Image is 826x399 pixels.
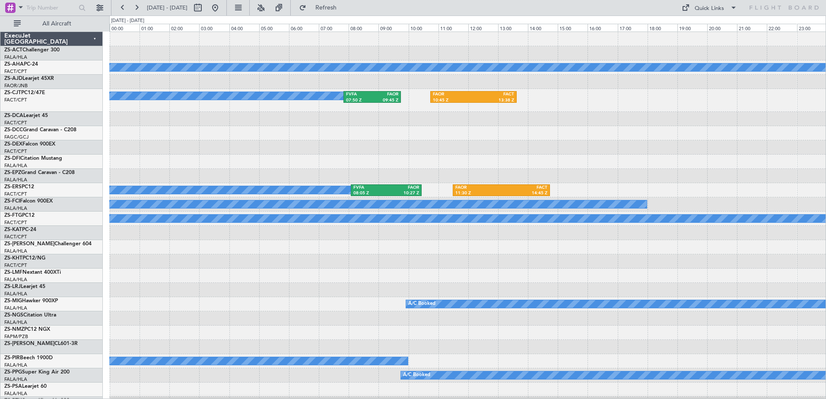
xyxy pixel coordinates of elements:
[4,248,27,254] a: FALA/HLA
[618,24,648,32] div: 17:00
[4,313,56,318] a: ZS-NGSCitation Ultra
[346,98,372,104] div: 07:50 Z
[4,127,23,133] span: ZS-DCC
[4,270,61,275] a: ZS-LMFNextant 400XTi
[4,170,75,175] a: ZS-EPZGrand Caravan - C208
[4,298,22,304] span: ZS-MIG
[4,205,27,212] a: FALA/HLA
[308,5,344,11] span: Refresh
[4,148,27,155] a: FACT/CPT
[4,156,20,161] span: ZS-DFI
[140,24,169,32] div: 01:00
[403,369,430,382] div: A/C Booked
[4,355,53,361] a: ZS-PIRBeech 1900D
[4,90,21,95] span: ZS-CJT
[4,370,22,375] span: ZS-PPG
[707,24,737,32] div: 20:00
[349,24,378,32] div: 08:00
[10,17,94,31] button: All Aircraft
[4,82,28,89] a: FAOR/JNB
[4,262,27,269] a: FACT/CPT
[110,24,140,32] div: 00:00
[353,190,386,196] div: 08:05 Z
[147,4,187,12] span: [DATE] - [DATE]
[4,170,21,175] span: ZS-EPZ
[4,362,27,368] a: FALA/HLA
[4,177,27,183] a: FALA/HLA
[648,24,677,32] div: 18:00
[4,184,34,190] a: ZS-ERSPC12
[4,47,22,53] span: ZS-ACT
[4,256,45,261] a: ZS-KHTPC12/NG
[26,1,76,14] input: Trip Number
[295,1,347,15] button: Refresh
[4,241,54,247] span: ZS-[PERSON_NAME]
[169,24,199,32] div: 02:00
[4,184,22,190] span: ZS-ERS
[4,213,22,218] span: ZS-FTG
[4,134,29,140] a: FAGC/GCJ
[4,68,27,75] a: FACT/CPT
[767,24,797,32] div: 22:00
[4,355,20,361] span: ZS-PIR
[4,47,60,53] a: ZS-ACTChallenger 300
[386,185,419,191] div: FAOR
[4,384,47,389] a: ZS-PSALearjet 60
[4,227,36,232] a: ZS-KATPC-24
[4,227,22,232] span: ZS-KAT
[22,21,91,27] span: All Aircraft
[4,213,35,218] a: ZS-FTGPC12
[4,333,28,340] a: FAPM/PZB
[433,98,473,104] div: 10:45 Z
[199,24,229,32] div: 03:00
[4,142,22,147] span: ZS-DEX
[111,17,144,25] div: [DATE] - [DATE]
[4,62,24,67] span: ZS-AHA
[4,390,27,397] a: FALA/HLA
[289,24,319,32] div: 06:00
[4,327,24,332] span: ZS-NMZ
[408,298,435,310] div: A/C Booked
[4,199,20,204] span: ZS-FCI
[4,319,27,326] a: FALA/HLA
[372,98,398,104] div: 09:45 Z
[386,190,419,196] div: 10:27 Z
[4,162,27,169] a: FALA/HLA
[4,256,22,261] span: ZS-KHT
[473,98,514,104] div: 13:38 Z
[4,270,22,275] span: ZS-LMF
[4,284,21,289] span: ZS-LRJ
[438,24,468,32] div: 11:00
[4,291,27,297] a: FALA/HLA
[4,241,92,247] a: ZS-[PERSON_NAME]Challenger 604
[4,113,23,118] span: ZS-DCA
[4,97,27,103] a: FACT/CPT
[433,92,473,98] div: FAOR
[455,190,502,196] div: 11:30 Z
[4,276,27,283] a: FALA/HLA
[695,4,724,13] div: Quick Links
[677,1,741,15] button: Quick Links
[4,341,54,346] span: ZS-[PERSON_NAME]
[229,24,259,32] div: 04:00
[4,284,45,289] a: ZS-LRJLearjet 45
[4,199,53,204] a: ZS-FCIFalcon 900EX
[4,191,27,197] a: FACT/CPT
[4,113,48,118] a: ZS-DCALearjet 45
[528,24,558,32] div: 14:00
[502,185,548,191] div: FACT
[4,62,38,67] a: ZS-AHAPC-24
[4,376,27,383] a: FALA/HLA
[346,92,372,98] div: FVFA
[4,313,23,318] span: ZS-NGS
[259,24,289,32] div: 05:00
[498,24,528,32] div: 13:00
[4,327,50,332] a: ZS-NMZPC12 NGX
[4,76,22,81] span: ZS-AJD
[353,185,386,191] div: FVFA
[455,185,502,191] div: FAOR
[4,142,55,147] a: ZS-DEXFalcon 900EX
[4,341,78,346] a: ZS-[PERSON_NAME]CL601-3R
[4,76,54,81] a: ZS-AJDLearjet 45XR
[502,190,548,196] div: 14:45 Z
